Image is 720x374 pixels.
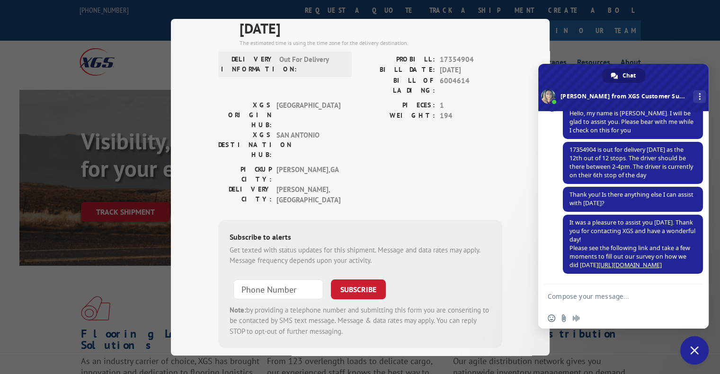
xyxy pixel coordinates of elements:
[230,304,491,337] div: by providing a telephone number and submitting this form you are consenting to be contacted by SM...
[230,244,491,266] div: Get texted with status updates for this shipment. Message and data rates may apply. Message frequ...
[548,314,555,322] span: Insert an emoji
[560,314,568,322] span: Send a file
[233,279,323,299] input: Phone Number
[276,184,340,205] span: [PERSON_NAME] , [GEOGRAPHIC_DATA]
[598,261,662,269] a: [URL][DOMAIN_NAME]
[360,54,435,65] label: PROBILL:
[276,100,340,130] span: [GEOGRAPHIC_DATA]
[572,314,580,322] span: Audio message
[569,191,693,207] span: Thank you! Is there anything else I can assist with [DATE]?
[218,130,272,159] label: XGS DESTINATION HUB:
[569,109,693,134] span: Hello, my name is [PERSON_NAME]. I will be glad to assist you. Please bear with me while I check ...
[440,111,502,122] span: 194
[279,54,343,74] span: Out For Delivery
[360,100,435,111] label: PIECES:
[331,279,386,299] button: SUBSCRIBE
[221,54,275,74] label: DELIVERY INFORMATION:
[680,336,709,365] a: Close chat
[569,146,693,179] span: 17354904 is out for delivery [DATE] as the 12th out of 12 stops. The driver should be there betwe...
[569,218,695,269] span: It was a pleasure to assist you [DATE]. Thank you for contacting XGS and have a wonderful day! Pl...
[440,100,502,111] span: 1
[218,164,272,184] label: PICKUP CITY:
[440,65,502,76] span: [DATE]
[218,100,272,130] label: XGS ORIGIN HUB:
[360,75,435,95] label: BILL OF LADING:
[440,54,502,65] span: 17354904
[602,69,645,83] a: Chat
[622,69,636,83] span: Chat
[240,38,502,47] div: The estimated time is using the time zone for the delivery destination.
[218,184,272,205] label: DELIVERY CITY:
[276,164,340,184] span: [PERSON_NAME] , GA
[548,284,680,308] textarea: Compose your message...
[240,17,502,38] span: [DATE]
[360,111,435,122] label: WEIGHT:
[230,305,246,314] strong: Note:
[440,75,502,95] span: 6004614
[276,130,340,159] span: SAN ANTONIO
[230,231,491,244] div: Subscribe to alerts
[360,65,435,76] label: BILL DATE:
